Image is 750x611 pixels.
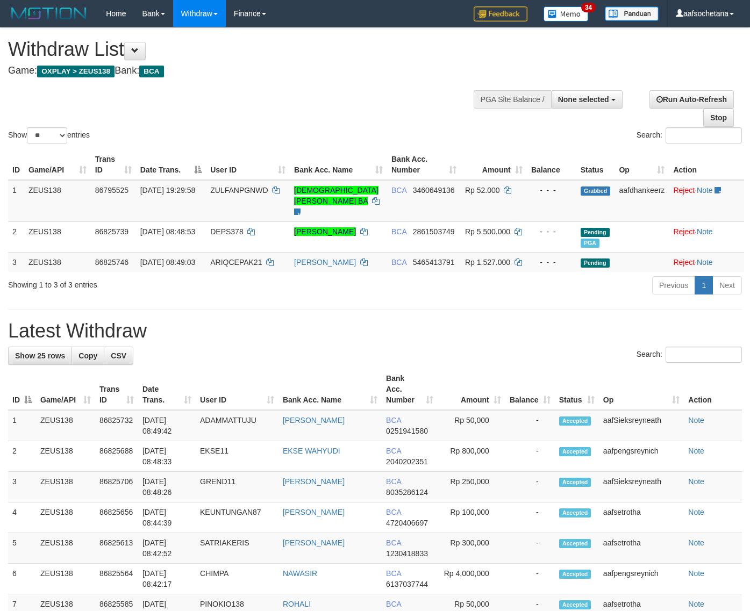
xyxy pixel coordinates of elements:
[140,258,195,267] span: [DATE] 08:49:03
[559,600,591,609] span: Accepted
[712,276,742,294] a: Next
[36,410,95,441] td: ZEUS138
[559,416,591,426] span: Accepted
[438,410,505,441] td: Rp 50,000
[697,258,713,267] a: Note
[386,508,401,516] span: BCA
[688,416,704,425] a: Note
[283,569,317,578] a: NAWASIR
[438,564,505,594] td: Rp 4,000,000
[599,472,684,502] td: aafSieksreyneath
[551,90,623,109] button: None selected
[283,508,345,516] a: [PERSON_NAME]
[695,276,713,294] a: 1
[649,90,734,109] a: Run Auto-Refresh
[391,227,406,236] span: BCA
[558,95,609,104] span: None selected
[386,580,428,588] span: Copy 6137037744 to clipboard
[72,347,104,365] a: Copy
[138,472,196,502] td: [DATE] 08:48:26
[139,66,163,77] span: BCA
[95,186,128,195] span: 86795525
[599,441,684,472] td: aafpengsreynich
[615,149,669,180] th: Op: activate to sort column ascending
[669,149,744,180] th: Action
[652,276,695,294] a: Previous
[136,149,206,180] th: Date Trans.: activate to sort column descending
[8,275,304,290] div: Showing 1 to 3 of 3 entries
[196,410,278,441] td: ADAMMATTUJU
[8,441,36,472] td: 2
[605,6,659,21] img: panduan.png
[8,410,36,441] td: 1
[505,502,555,533] td: -
[474,6,527,21] img: Feedback.jpg
[138,410,196,441] td: [DATE] 08:49:42
[465,227,510,236] span: Rp 5.500.000
[413,258,455,267] span: Copy 5465413791 to clipboard
[673,258,695,267] a: Reject
[531,257,572,268] div: - - -
[531,226,572,237] div: - - -
[581,228,610,237] span: Pending
[688,508,704,516] a: Note
[95,472,138,502] td: 86825706
[669,252,744,272] td: ·
[438,441,505,472] td: Rp 800,000
[637,127,742,143] label: Search:
[283,477,345,486] a: [PERSON_NAME]
[544,6,589,21] img: Button%20Memo.svg
[294,258,356,267] a: [PERSON_NAME]
[581,258,610,268] span: Pending
[673,227,695,236] a: Reject
[599,502,684,533] td: aafsetrotha
[505,472,555,502] td: -
[8,533,36,564] td: 5
[111,351,126,360] span: CSV
[283,416,345,425] a: [PERSON_NAME]
[8,5,90,21] img: MOTION_logo.png
[413,186,455,195] span: Copy 3460649136 to clipboard
[8,564,36,594] td: 6
[559,478,591,487] span: Accepted
[386,538,401,547] span: BCA
[438,502,505,533] td: Rp 100,000
[688,538,704,547] a: Note
[599,533,684,564] td: aafsetrotha
[36,472,95,502] td: ZEUS138
[91,149,136,180] th: Trans ID: activate to sort column ascending
[559,570,591,579] span: Accepted
[24,180,91,222] td: ZEUS138
[382,369,438,410] th: Bank Acc. Number: activate to sort column ascending
[95,410,138,441] td: 86825732
[576,149,615,180] th: Status
[8,369,36,410] th: ID: activate to sort column descending
[138,369,196,410] th: Date Trans.: activate to sort column ascending
[615,180,669,222] td: aafdhankeerz
[438,369,505,410] th: Amount: activate to sort column ascending
[8,66,489,76] h4: Game: Bank:
[581,186,611,196] span: Grabbed
[36,564,95,594] td: ZEUS138
[210,186,268,195] span: ZULFANPGNWD
[294,186,378,205] a: [DEMOGRAPHIC_DATA][PERSON_NAME] BA
[391,258,406,267] span: BCA
[387,149,461,180] th: Bank Acc. Number: activate to sort column ascending
[36,502,95,533] td: ZEUS138
[8,347,72,365] a: Show 25 rows
[24,252,91,272] td: ZEUS138
[27,127,67,143] select: Showentries
[465,258,510,267] span: Rp 1.527.000
[531,185,572,196] div: - - -
[36,533,95,564] td: ZEUS138
[8,221,24,252] td: 2
[78,351,97,360] span: Copy
[278,369,382,410] th: Bank Acc. Name: activate to sort column ascending
[581,239,599,248] span: Marked by aafpengsreynich
[666,347,742,363] input: Search:
[37,66,115,77] span: OXPLAY > ZEUS138
[140,227,195,236] span: [DATE] 08:48:53
[386,447,401,455] span: BCA
[290,149,387,180] th: Bank Acc. Name: activate to sort column ascending
[196,502,278,533] td: KEUNTUNGAN87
